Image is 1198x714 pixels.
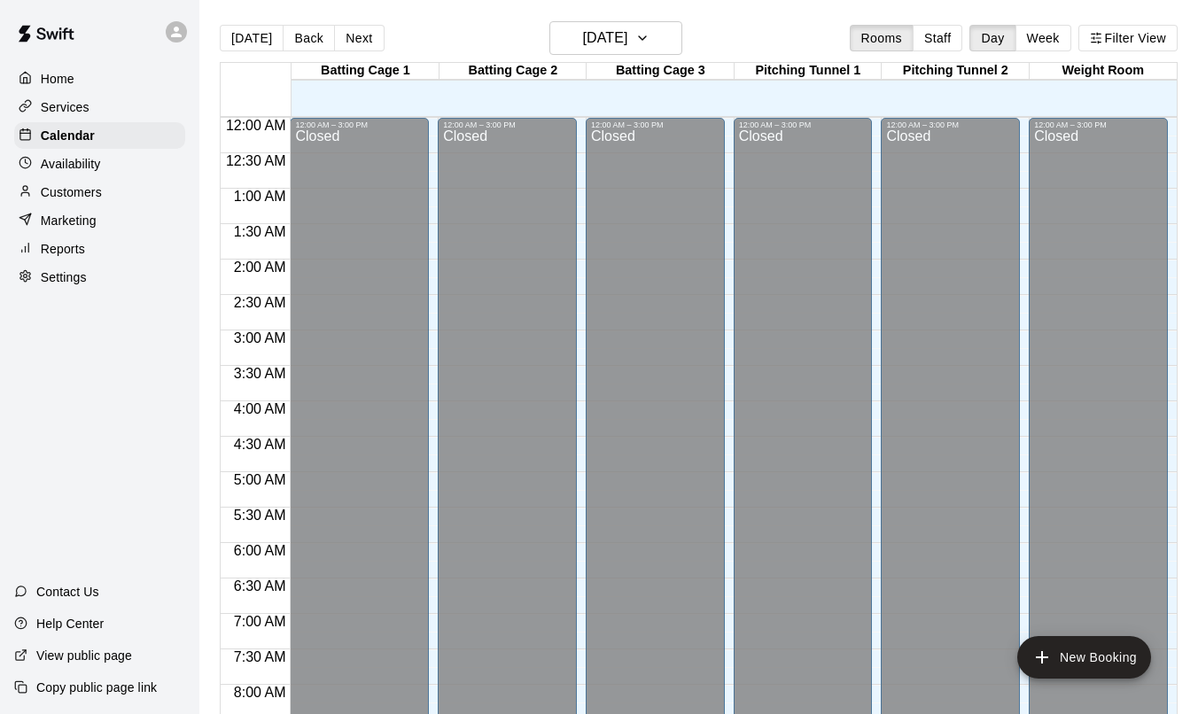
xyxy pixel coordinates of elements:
[220,25,284,51] button: [DATE]
[41,212,97,229] p: Marketing
[41,155,101,173] p: Availability
[882,63,1029,80] div: Pitching Tunnel 2
[591,120,720,129] div: 12:00 AM – 3:00 PM
[229,295,291,310] span: 2:30 AM
[229,649,291,664] span: 7:30 AM
[14,94,185,120] a: Services
[41,183,102,201] p: Customers
[229,614,291,629] span: 7:00 AM
[229,472,291,487] span: 5:00 AM
[735,63,882,80] div: Pitching Tunnel 1
[36,583,99,601] p: Contact Us
[229,508,291,523] span: 5:30 AM
[14,122,185,149] a: Calendar
[41,268,87,286] p: Settings
[443,120,572,129] div: 12:00 AM – 3:00 PM
[1030,63,1177,80] div: Weight Room
[14,66,185,92] a: Home
[229,578,291,594] span: 6:30 AM
[1017,636,1151,679] button: add
[1015,25,1071,51] button: Week
[36,647,132,664] p: View public page
[229,685,291,700] span: 8:00 AM
[14,236,185,262] a: Reports
[36,615,104,633] p: Help Center
[587,63,734,80] div: Batting Cage 3
[222,118,291,133] span: 12:00 AM
[14,179,185,206] a: Customers
[229,260,291,275] span: 2:00 AM
[850,25,914,51] button: Rooms
[334,25,384,51] button: Next
[739,120,867,129] div: 12:00 AM – 3:00 PM
[229,330,291,345] span: 3:00 AM
[229,224,291,239] span: 1:30 AM
[14,207,185,234] a: Marketing
[41,98,89,116] p: Services
[283,25,335,51] button: Back
[292,63,439,80] div: Batting Cage 1
[41,127,95,144] p: Calendar
[1034,120,1163,129] div: 12:00 AM – 3:00 PM
[222,153,291,168] span: 12:30 AM
[14,151,185,177] a: Availability
[14,264,185,291] a: Settings
[969,25,1015,51] button: Day
[229,366,291,381] span: 3:30 AM
[440,63,587,80] div: Batting Cage 2
[41,70,74,88] p: Home
[41,240,85,258] p: Reports
[549,21,682,55] button: [DATE]
[36,679,157,696] p: Copy public page link
[886,120,1015,129] div: 12:00 AM – 3:00 PM
[229,189,291,204] span: 1:00 AM
[1078,25,1178,51] button: Filter View
[295,120,424,129] div: 12:00 AM – 3:00 PM
[229,401,291,416] span: 4:00 AM
[913,25,963,51] button: Staff
[229,543,291,558] span: 6:00 AM
[582,26,627,50] h6: [DATE]
[229,437,291,452] span: 4:30 AM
